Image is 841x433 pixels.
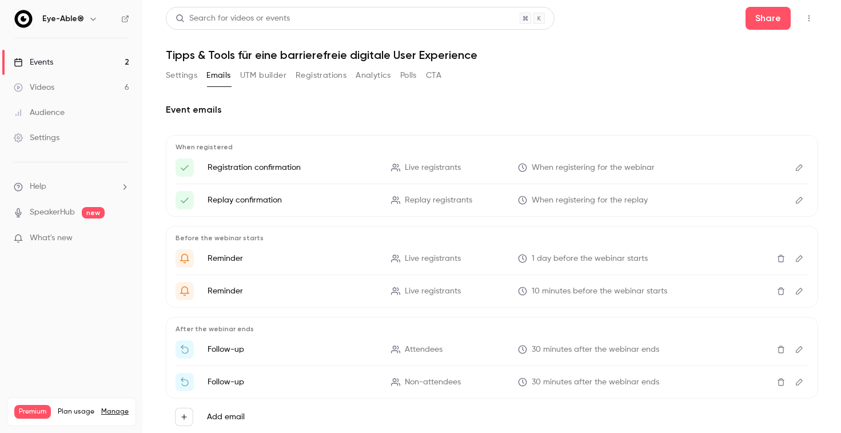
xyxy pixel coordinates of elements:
p: Before the webinar starts [176,233,808,243]
img: Eye-Able® [14,10,33,28]
p: Reminder [208,253,377,264]
h2: Event emails [166,103,818,117]
button: UTM builder [240,66,286,85]
button: Delete [772,373,790,391]
span: 30 minutes after the webinar ends [532,344,659,356]
li: Thanks for attending {{ event_name }} [176,340,808,359]
button: Analytics [356,66,391,85]
a: SpeakerHub [30,206,75,219]
li: help-dropdown-opener [14,181,129,193]
span: Live registrants [405,285,461,297]
span: 1 day before the webinar starts [532,253,648,265]
li: Machen Sie sich bereit für '{{ event_name }}' morgen! [176,249,808,268]
h6: Eye-Able® [42,13,84,25]
button: Edit [790,373,808,391]
span: 30 minutes after the webinar ends [532,376,659,388]
span: 10 minutes before the webinar starts [532,285,667,297]
button: Delete [772,249,790,268]
div: Videos [14,82,54,93]
button: Emails [206,66,230,85]
span: Help [30,181,46,193]
span: What's new [30,232,73,244]
li: Watch the replay of {{ event_name }} [176,373,808,391]
li: {{ event_name }} is about to go live [176,282,808,300]
button: CTA [426,66,441,85]
p: Registration confirmation [208,162,377,173]
span: Replay registrants [405,194,472,206]
button: Share [746,7,791,30]
p: Follow-up [208,376,377,388]
span: Live registrants [405,162,461,174]
button: Settings [166,66,197,85]
button: Registrations [296,66,346,85]
div: Events [14,57,53,68]
li: Here's your access link to {{ event_name }}! [176,191,808,209]
button: Polls [400,66,417,85]
button: Edit [790,158,808,177]
button: Delete [772,340,790,359]
span: Live registrants [405,253,461,265]
span: Attendees [405,344,443,356]
span: Plan usage [58,407,94,416]
p: Follow-up [208,344,377,355]
p: Replay confirmation [208,194,377,206]
span: Premium [14,405,51,419]
p: After the webinar ends [176,324,808,333]
li: Here's your access link to {{ event_name }}! [176,158,808,177]
button: Edit [790,340,808,359]
p: Reminder [208,285,377,297]
div: Audience [14,107,65,118]
button: Edit [790,249,808,268]
div: Settings [14,132,59,144]
button: Edit [790,191,808,209]
div: Search for videos or events [176,13,290,25]
p: When registered [176,142,808,152]
button: Delete [772,282,790,300]
label: Add email [207,411,245,423]
span: When registering for the webinar [532,162,655,174]
button: Edit [790,282,808,300]
span: When registering for the replay [532,194,648,206]
span: Non-attendees [405,376,461,388]
iframe: Noticeable Trigger [115,233,129,244]
h1: Tipps & Tools für eine barrierefreie digitale User Experience [166,48,818,62]
span: new [82,207,105,219]
a: Manage [101,407,129,416]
